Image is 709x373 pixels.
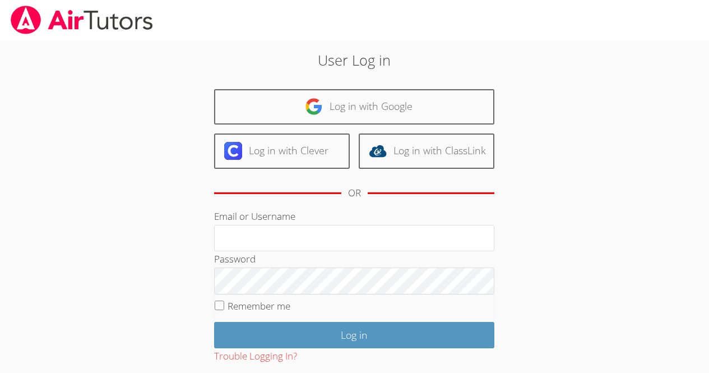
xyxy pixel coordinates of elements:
label: Password [214,252,256,265]
img: classlink-logo-d6bb404cc1216ec64c9a2012d9dc4662098be43eaf13dc465df04b49fa7ab582.svg [369,142,387,160]
label: Email or Username [214,210,295,223]
img: google-logo-50288ca7cdecda66e5e0955fdab243c47b7ad437acaf1139b6f446037453330a.svg [305,98,323,116]
img: clever-logo-6eab21bc6e7a338710f1a6ff85c0baf02591cd810cc4098c63d3a4b26e2feb20.svg [224,142,242,160]
a: Log in with Google [214,89,494,125]
label: Remember me [228,300,290,312]
a: Log in with ClassLink [359,133,494,169]
h2: User Log in [163,49,546,71]
input: Log in [214,322,494,348]
button: Trouble Logging In? [214,348,297,365]
div: OR [348,185,361,201]
a: Log in with Clever [214,133,350,169]
img: airtutors_banner-c4298cdbf04f3fff15de1276eac7730deb9818008684d7c2e4769d2f7ddbe033.png [10,6,154,34]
